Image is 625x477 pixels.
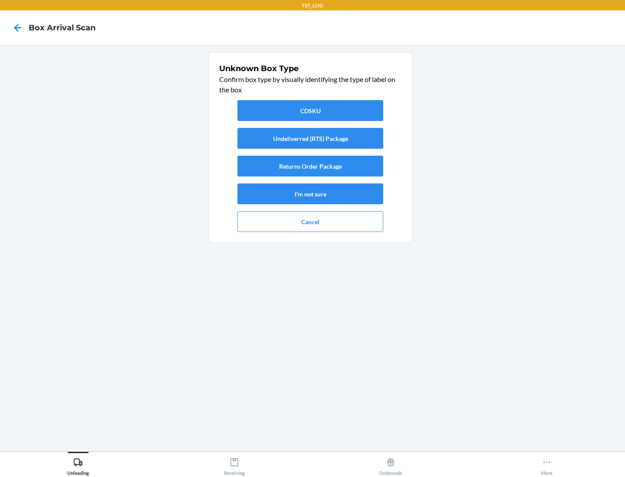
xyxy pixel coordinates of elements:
[219,74,401,95] p: Confirm box type by visually identifying the type of label on the box
[469,452,625,476] button: More
[302,2,323,10] p: TST_LOG
[379,454,402,476] div: Outbounds
[156,452,312,476] button: Receiving
[312,452,469,476] button: Outbounds
[67,454,89,476] div: Unloading
[237,156,383,176] button: Returns Order Package
[29,22,95,33] h4: Box Arrival Scan
[237,128,383,149] button: Undeliverred (RTS) Package
[237,100,383,121] button: CDSKU
[237,183,383,204] button: I'm not sure
[541,454,553,476] div: More
[224,454,245,476] div: Receiving
[219,63,401,74] h1: Unknown Box Type
[237,211,383,232] button: Cancel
